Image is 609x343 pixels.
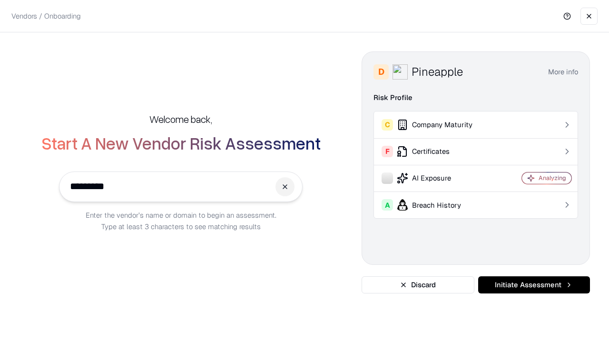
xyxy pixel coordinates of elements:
[382,172,495,184] div: AI Exposure
[539,174,566,182] div: Analyzing
[548,63,578,81] button: More info
[382,146,393,157] div: F
[382,119,393,131] div: C
[11,11,81,21] p: Vendors / Onboarding
[382,119,495,131] div: Company Maturity
[41,133,321,152] h2: Start A New Vendor Risk Assessment
[393,64,408,80] img: Pineapple
[382,146,495,157] div: Certificates
[382,199,393,211] div: A
[149,112,212,126] h5: Welcome back,
[362,276,474,293] button: Discard
[373,64,389,80] div: D
[86,210,276,232] p: Enter the vendor’s name or domain to begin an assessment. Type at least 3 characters to see match...
[373,92,578,103] div: Risk Profile
[478,276,590,293] button: Initiate Assessment
[382,199,495,211] div: Breach History
[412,64,463,80] div: Pineapple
